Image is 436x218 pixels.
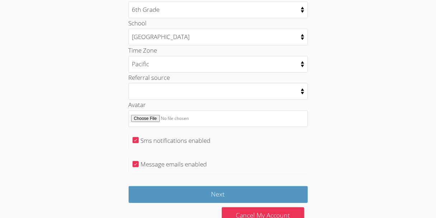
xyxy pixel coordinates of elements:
[129,73,170,82] label: Referral source
[129,46,157,54] label: Time Zone
[129,186,308,203] input: Next
[140,136,210,145] label: Sms notifications enabled
[129,101,146,109] label: Avatar
[140,160,207,168] label: Message emails enabled
[129,19,147,27] label: School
